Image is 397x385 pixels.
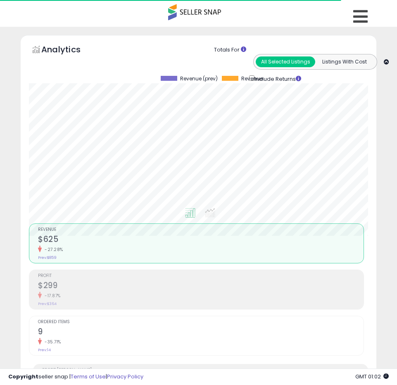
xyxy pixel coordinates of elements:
span: Revenue (prev) [180,76,218,82]
a: Privacy Policy [107,373,143,380]
span: 2025-10-13 01:02 GMT [355,373,389,380]
span: Ordered Items [38,320,364,324]
a: Terms of Use [71,373,106,380]
small: -35.71% [42,339,61,345]
span: Profit [PERSON_NAME] [42,368,368,373]
h5: Analytics [41,44,97,57]
small: -27.28% [42,246,63,253]
small: Prev: $364 [38,301,57,306]
small: Prev: $859 [38,255,57,260]
small: Prev: 14 [38,347,51,352]
h2: $625 [38,235,364,246]
strong: Copyright [8,373,38,380]
h2: 9 [38,327,364,338]
h2: $299 [38,281,364,292]
span: Revenue [38,228,364,232]
span: Profit [38,274,364,278]
span: Revenue [241,76,263,82]
div: seller snap | | [8,373,143,381]
small: -17.87% [42,293,61,299]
